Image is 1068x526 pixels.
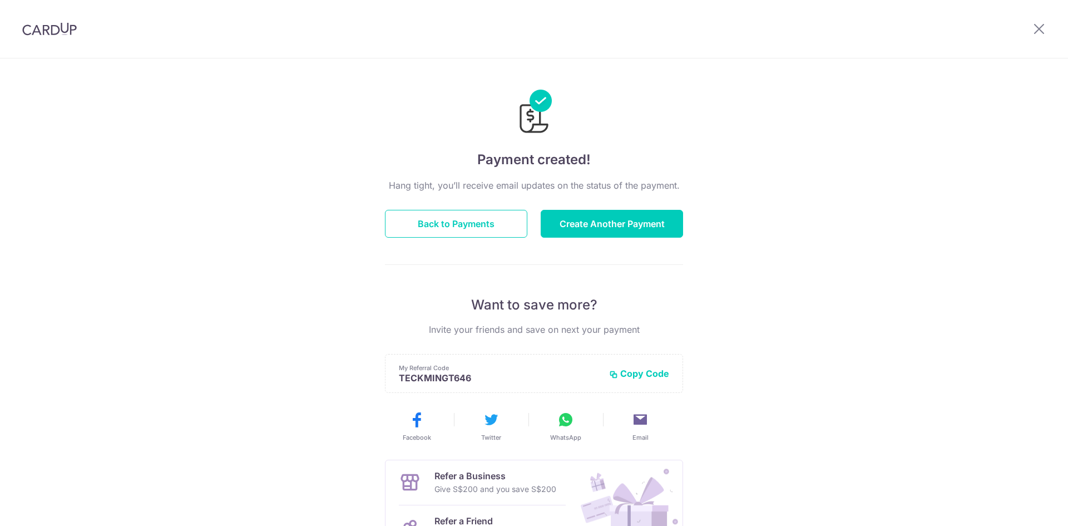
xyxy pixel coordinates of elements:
[607,411,673,442] button: Email
[385,179,683,192] p: Hang tight, you’ll receive email updates on the status of the payment.
[385,150,683,170] h4: Payment created!
[385,210,527,238] button: Back to Payments
[403,433,431,442] span: Facebook
[384,411,449,442] button: Facebook
[481,433,501,442] span: Twitter
[632,433,649,442] span: Email
[385,296,683,314] p: Want to save more?
[541,210,683,238] button: Create Another Payment
[399,372,600,384] p: TECKMINGT646
[533,411,599,442] button: WhatsApp
[516,90,552,136] img: Payments
[434,483,556,496] p: Give S$200 and you save S$200
[550,433,581,442] span: WhatsApp
[385,323,683,336] p: Invite your friends and save on next your payment
[22,22,77,36] img: CardUp
[434,469,556,483] p: Refer a Business
[399,363,600,372] p: My Referral Code
[458,411,524,442] button: Twitter
[609,368,669,379] button: Copy Code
